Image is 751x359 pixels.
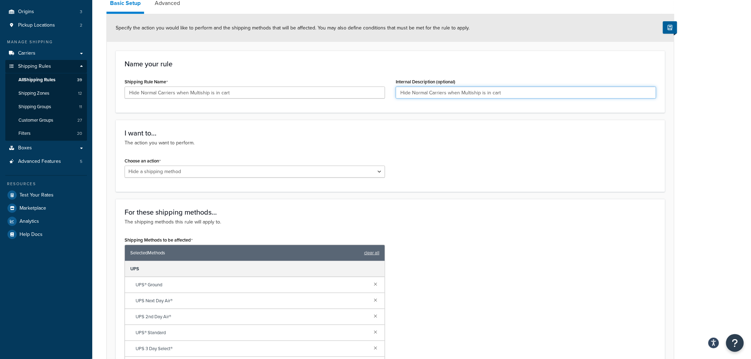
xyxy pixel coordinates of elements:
[18,90,49,96] span: Shipping Zones
[5,73,87,87] a: AllShipping Rules39
[125,129,656,137] h3: I want to...
[20,232,43,238] span: Help Docs
[18,145,32,151] span: Boxes
[5,19,87,32] li: Pickup Locations
[20,219,39,225] span: Analytics
[18,22,55,28] span: Pickup Locations
[18,9,34,15] span: Origins
[136,296,368,306] span: UPS Next Day Air®
[5,114,87,127] a: Customer Groups27
[18,104,51,110] span: Shipping Groups
[5,127,87,140] a: Filters20
[5,228,87,241] a: Help Docs
[5,114,87,127] li: Customer Groups
[77,117,82,123] span: 27
[5,181,87,187] div: Resources
[125,218,656,226] p: The shipping methods this rule will apply to.
[20,192,54,198] span: Test Your Rates
[5,47,87,60] a: Carriers
[136,344,368,354] span: UPS 3 Day Select®
[5,155,87,168] a: Advanced Features5
[77,77,82,83] span: 39
[125,60,656,68] h3: Name your rule
[663,21,677,34] button: Show Help Docs
[125,139,656,147] p: The action you want to perform.
[5,215,87,228] a: Analytics
[125,261,385,277] div: UPS
[80,22,82,28] span: 2
[5,100,87,114] li: Shipping Groups
[5,5,87,18] a: Origins3
[726,334,744,352] button: Open Resource Center
[125,237,193,243] label: Shipping Methods to be affected
[125,79,168,85] label: Shipping Rule Name
[136,328,368,338] span: UPS® Standard
[20,205,46,211] span: Marketplace
[18,117,53,123] span: Customer Groups
[5,87,87,100] a: Shipping Zones12
[80,159,82,165] span: 5
[79,104,82,110] span: 11
[5,39,87,45] div: Manage Shipping
[125,208,656,216] h3: For these shipping methods...
[18,131,31,137] span: Filters
[5,127,87,140] li: Filters
[130,248,361,258] span: Selected Methods
[80,9,82,15] span: 3
[5,19,87,32] a: Pickup Locations2
[136,280,368,290] span: UPS® Ground
[5,60,87,141] li: Shipping Rules
[18,77,55,83] span: All Shipping Rules
[18,159,61,165] span: Advanced Features
[5,60,87,73] a: Shipping Rules
[78,90,82,96] span: 12
[5,100,87,114] a: Shipping Groups11
[5,5,87,18] li: Origins
[5,202,87,215] a: Marketplace
[18,63,51,70] span: Shipping Rules
[125,158,161,164] label: Choose an action
[5,142,87,155] a: Boxes
[5,87,87,100] li: Shipping Zones
[5,189,87,201] a: Test Your Rates
[396,79,455,84] label: Internal Description (optional)
[136,312,368,322] span: UPS 2nd Day Air®
[18,50,35,56] span: Carriers
[77,131,82,137] span: 20
[364,248,379,258] a: clear all
[5,155,87,168] li: Advanced Features
[116,24,470,32] span: Specify the action you would like to perform and the shipping methods that will be affected. You ...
